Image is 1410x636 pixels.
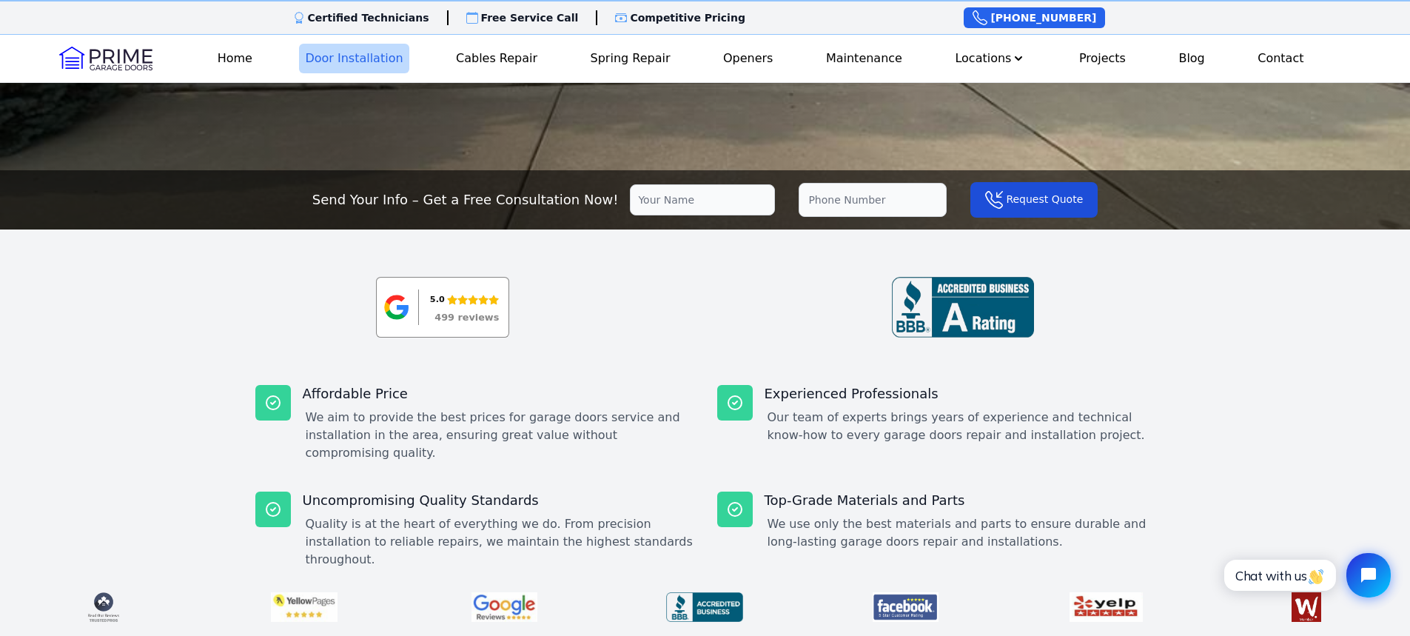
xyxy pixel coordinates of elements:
button: Locations [949,44,1032,73]
p: Affordable Price [303,385,694,403]
a: Cables Repair [450,44,543,73]
dd: We use only the best materials and parts to ensure durable and long-lasting garage doors repair a... [768,515,1155,551]
p: Certified Technicians [308,10,429,25]
a: [PHONE_NUMBER] [964,7,1105,28]
img: yellow-page-review [260,586,349,628]
a: Openers [717,44,779,73]
a: Door Installation [299,44,409,73]
p: Uncompromising Quality Standards [303,492,694,509]
img: TrustedPros [59,586,148,628]
img: Logo [59,47,152,70]
dd: We aim to provide the best prices for garage doors service and installation in the area, ensuring... [306,409,694,462]
a: Contact [1252,44,1309,73]
input: Phone Number [799,183,947,217]
iframe: Tidio Chat [1208,540,1403,610]
p: Free Service Call [481,10,579,25]
img: BBB-review [660,586,749,628]
p: Competitive Pricing [630,10,745,25]
a: Maintenance [820,44,908,73]
p: Send Your Info – Get a Free Consultation Now! [312,190,619,210]
dd: Our team of experts brings years of experience and technical know-how to every garage doors repai... [768,409,1155,444]
img: BBB-review [892,277,1034,338]
dd: Quality is at the heart of everything we do. From precision installation to reliable repairs, we ... [306,515,694,569]
div: 499 reviews [434,313,499,323]
img: FB-review [861,586,950,628]
p: Top-Grade Materials and Parts [765,492,1155,509]
a: Blog [1172,44,1210,73]
img: yelp-review [1061,586,1150,628]
button: Request Quote [970,182,1098,218]
a: Home [212,44,258,73]
input: Your Name [630,184,775,215]
img: google-review [460,586,549,628]
div: Rating: 5.0 out of 5 [430,292,499,308]
p: Experienced Professionals [765,385,1155,403]
div: 5.0 [430,292,445,308]
a: Projects [1073,44,1132,73]
a: Spring Repair [585,44,677,73]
